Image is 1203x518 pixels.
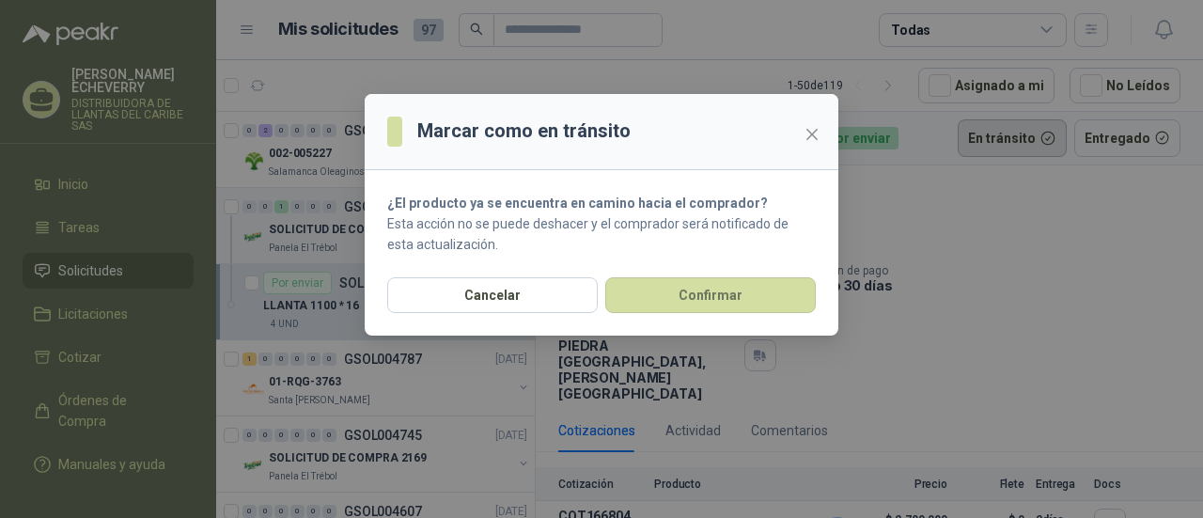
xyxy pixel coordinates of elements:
p: Esta acción no se puede deshacer y el comprador será notificado de esta actualización. [387,213,816,255]
button: Close [797,119,827,149]
span: close [805,127,820,142]
h3: Marcar como en tránsito [417,117,631,146]
button: Confirmar [605,277,816,313]
strong: ¿El producto ya se encuentra en camino hacia el comprador? [387,196,768,211]
button: Cancelar [387,277,598,313]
